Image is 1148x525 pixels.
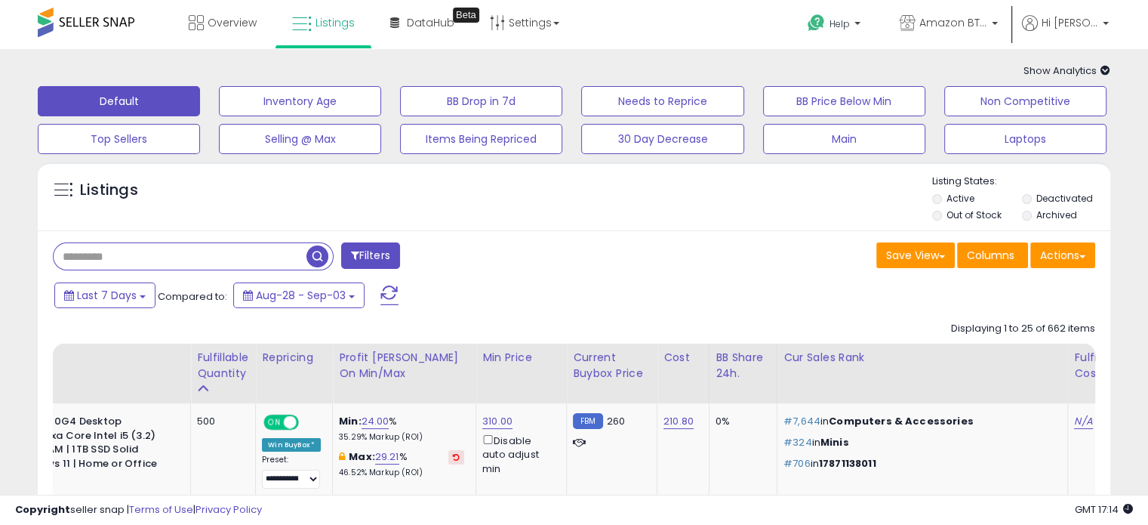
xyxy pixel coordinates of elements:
[581,86,743,116] button: Needs to Reprice
[482,432,555,476] div: Disable auto adjust min
[1074,414,1092,429] a: N/A
[783,457,1056,471] p: in
[197,415,244,428] div: 500
[876,242,955,268] button: Save View
[339,468,464,478] p: 46.52% Markup (ROI)
[1030,242,1095,268] button: Actions
[919,15,987,30] span: Amazon BTG
[15,503,262,517] div: seller snap | |
[15,502,70,517] strong: Copyright
[315,15,355,30] span: Listings
[783,436,1056,449] p: in
[1036,208,1076,221] label: Archived
[829,414,973,428] span: Computers & Accessories
[663,414,694,429] a: 210.80
[362,414,389,429] a: 24.00
[573,413,602,429] small: FBM
[783,435,812,449] span: #324
[297,416,321,429] span: OFF
[944,86,1106,116] button: Non Competitive
[262,455,321,489] div: Preset:
[339,350,469,381] div: Profit [PERSON_NAME] on Min/Max
[783,456,811,471] span: #706
[607,414,625,428] span: 260
[219,86,381,116] button: Inventory Age
[349,449,375,464] b: Max:
[339,432,464,443] p: 35.29% Markup (ROI)
[819,456,876,471] span: 17871138011
[783,414,820,428] span: #7,644
[951,322,1095,336] div: Displaying 1 to 25 of 662 items
[341,242,400,269] button: Filters
[400,86,562,116] button: BB Drop in 7d
[195,502,262,517] a: Privacy Policy
[581,124,743,154] button: 30 Day Decrease
[256,288,346,303] span: Aug-28 - Sep-03
[796,2,876,49] a: Help
[1022,15,1109,49] a: Hi [PERSON_NAME]
[265,416,284,429] span: ON
[1075,502,1133,517] span: 2025-09-11 17:14 GMT
[339,415,464,443] div: %
[333,344,476,403] th: The percentage added to the cost of goods (COGS) that forms the calculator for Min & Max prices.
[957,242,1028,268] button: Columns
[208,15,257,30] span: Overview
[339,450,464,478] div: %
[763,124,925,154] button: Main
[1042,15,1098,30] span: Hi [PERSON_NAME]
[663,350,703,366] div: Cost
[233,283,365,308] button: Aug-28 - Sep-03
[783,415,1056,428] p: in
[573,350,651,381] div: Current Buybox Price
[262,438,321,452] div: Win BuyBox *
[763,86,925,116] button: BB Price Below Min
[716,350,771,381] div: BB Share 24h.
[829,17,850,30] span: Help
[1023,63,1110,78] span: Show Analytics
[80,180,138,201] h5: Listings
[38,124,200,154] button: Top Sellers
[339,414,362,428] b: Min:
[807,14,826,32] i: Get Help
[783,350,1061,366] div: Cur Sales Rank
[1036,192,1092,205] label: Deactivated
[158,289,227,304] span: Compared to:
[129,502,193,517] a: Terms of Use
[375,449,399,465] a: 29.21
[946,192,974,205] label: Active
[482,414,512,429] a: 310.00
[54,283,155,308] button: Last 7 Days
[1074,350,1132,381] div: Fulfillment Cost
[219,124,381,154] button: Selling @ Max
[946,208,1002,221] label: Out of Stock
[77,288,137,303] span: Last 7 Days
[932,174,1110,189] p: Listing States:
[944,124,1106,154] button: Laptops
[400,124,562,154] button: Items Being Repriced
[453,8,479,23] div: Tooltip anchor
[820,435,849,449] span: Minis
[38,86,200,116] button: Default
[262,350,326,366] div: Repricing
[197,350,249,381] div: Fulfillable Quantity
[716,415,765,428] div: 0%
[407,15,454,30] span: DataHub
[482,350,560,366] div: Min Price
[967,248,1014,263] span: Columns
